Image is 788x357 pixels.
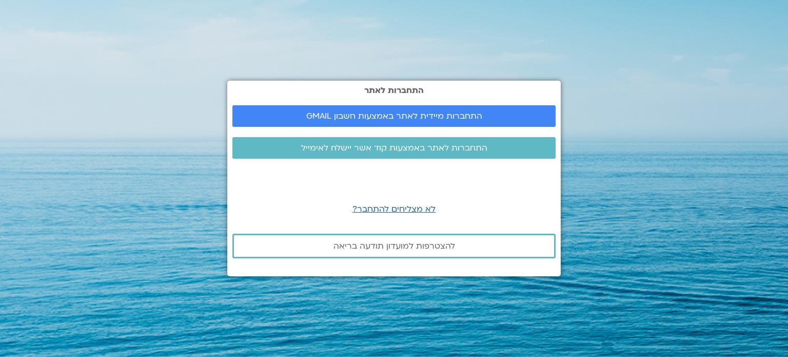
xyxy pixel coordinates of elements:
h2: התחברות לאתר [232,86,556,95]
a: התחברות לאתר באמצעות קוד אשר יישלח לאימייל [232,137,556,159]
span: התחברות לאתר באמצעות קוד אשר יישלח לאימייל [301,143,487,153]
a: לא מצליחים להתחבר? [352,203,436,215]
a: להצטרפות למועדון תודעה בריאה [232,234,556,258]
span: התחברות מיידית לאתר באמצעות חשבון GMAIL [306,111,482,121]
a: התחברות מיידית לאתר באמצעות חשבון GMAIL [232,105,556,127]
span: להצטרפות למועדון תודעה בריאה [333,241,455,251]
